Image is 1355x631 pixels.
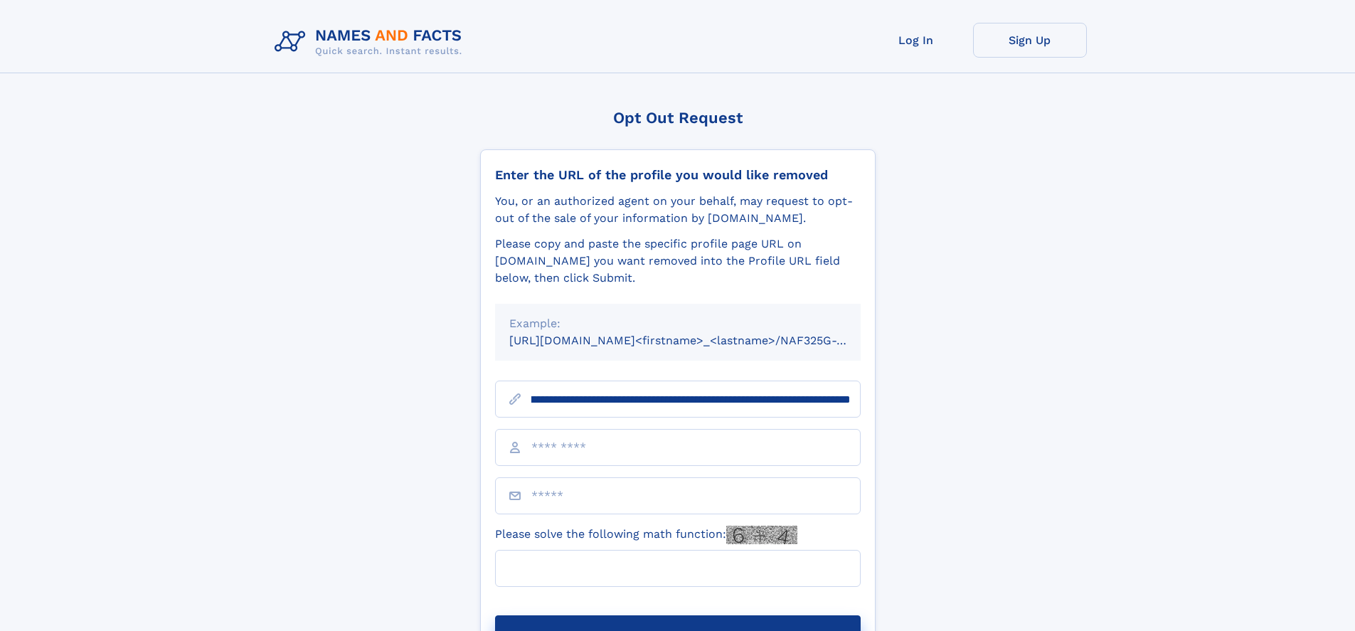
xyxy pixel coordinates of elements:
[269,23,474,61] img: Logo Names and Facts
[859,23,973,58] a: Log In
[495,235,861,287] div: Please copy and paste the specific profile page URL on [DOMAIN_NAME] you want removed into the Pr...
[509,334,888,347] small: [URL][DOMAIN_NAME]<firstname>_<lastname>/NAF325G-xxxxxxxx
[509,315,846,332] div: Example:
[495,526,797,544] label: Please solve the following math function:
[495,193,861,227] div: You, or an authorized agent on your behalf, may request to opt-out of the sale of your informatio...
[973,23,1087,58] a: Sign Up
[495,167,861,183] div: Enter the URL of the profile you would like removed
[480,109,876,127] div: Opt Out Request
